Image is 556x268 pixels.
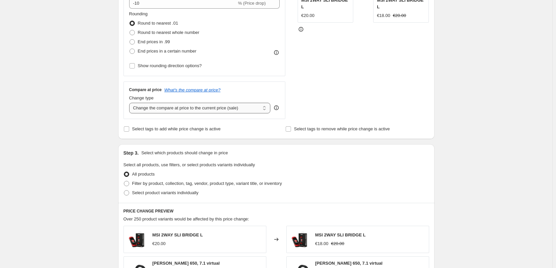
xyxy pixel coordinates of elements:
span: % (Price drop) [238,1,266,6]
button: What's the compare at price? [164,87,221,92]
span: Round to nearest whole number [138,30,199,35]
span: End prices in .99 [138,39,170,44]
h3: Compare at price [129,87,162,92]
span: MSI 2WAY SLI BRIDGE L [152,232,203,237]
span: Show rounding direction options? [138,63,202,68]
span: Select tags to remove while price change is active [294,126,390,131]
span: Rounding [129,11,148,16]
div: €20.00 [301,12,315,19]
img: five_pictures1_3497_201507011609405593a044de619_80x.png [127,229,147,249]
span: MSI 2WAY SLI BRIDGE L [315,232,366,237]
span: Over 250 product variants would be affected by this price change: [124,216,249,221]
img: five_pictures1_3497_201507011609405593a044de619_80x.png [290,229,310,249]
div: €20.00 [152,240,166,247]
span: End prices in a certain number [138,49,196,54]
strike: €20.00 [393,12,406,19]
h6: PRICE CHANGE PREVIEW [124,208,429,214]
span: All products [132,172,155,177]
span: Round to nearest .01 [138,21,178,26]
span: Select tags to add while price change is active [132,126,221,131]
p: Select which products should change in price [141,150,228,156]
span: Change type [129,95,154,100]
div: €18.00 [315,240,329,247]
span: Select all products, use filters, or select products variants individually [124,162,255,167]
strike: €20.00 [331,240,344,247]
span: Select product variants individually [132,190,198,195]
div: help [273,104,280,111]
h2: Step 3. [124,150,139,156]
span: Filter by product, collection, tag, vendor, product type, variant title, or inventory [132,181,282,186]
div: €18.00 [377,12,390,19]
